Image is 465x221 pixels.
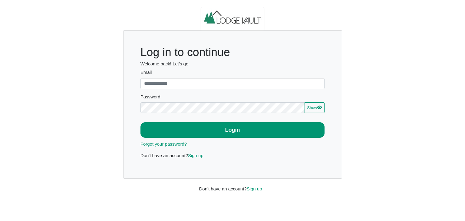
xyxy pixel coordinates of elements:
b: Login [225,127,240,133]
button: Login [140,122,325,138]
p: Don't have an account? [140,152,325,159]
div: Don't have an account? [195,179,271,192]
img: logo.2b93711c.jpg [201,7,264,31]
h6: Welcome back! Let's go. [140,61,325,67]
svg: eye fill [317,105,322,110]
legend: Password [140,94,325,102]
a: Forgot your password? [140,141,187,147]
h1: Log in to continue [140,45,325,59]
button: Showeye fill [305,102,325,113]
label: Email [140,69,325,76]
a: Sign up [188,153,203,158]
a: Sign up [247,186,262,191]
